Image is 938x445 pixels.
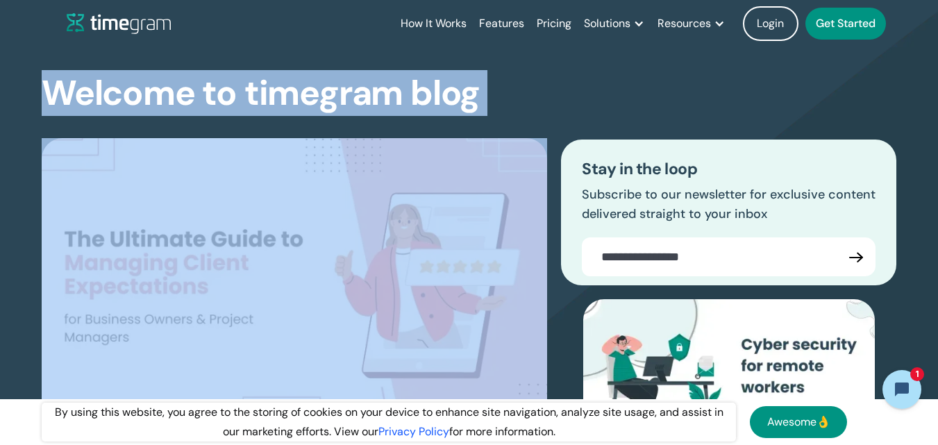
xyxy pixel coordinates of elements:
h3: Stay in the loop [582,160,876,178]
div: By using this website, you agree to the storing of cookies on your device to enhance site navigat... [42,403,736,442]
a: Privacy Policy [378,424,449,439]
div: Solutions [584,14,630,33]
p: Subscribe to our newsletter for exclusive content delivered straight to your inbox [582,185,876,224]
input: Submit [837,237,876,276]
form: Blogs Email Form [582,237,876,276]
div: Resources [658,14,711,33]
a: Login [743,6,798,41]
img: The Ultimate Guide to Managing Client Expectations for Business Owners & Project Managers [42,138,547,433]
h1: Welcome to timegram blog [42,75,480,112]
a: Get Started [805,8,886,40]
a: Awesome👌 [750,406,847,438]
